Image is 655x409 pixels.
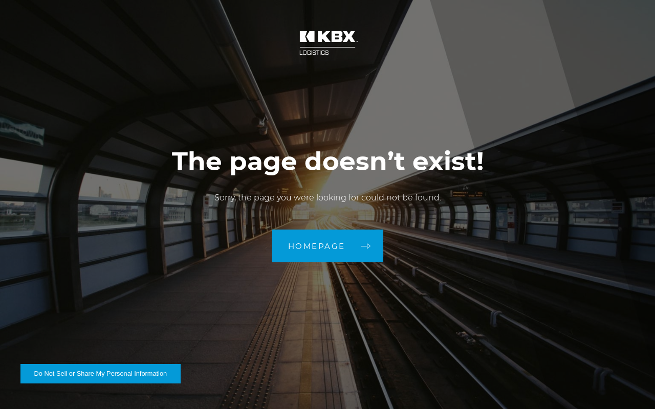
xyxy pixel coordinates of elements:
[20,364,181,383] button: Do Not Sell or Share My Personal Information
[172,147,484,176] h1: The page doesn’t exist!
[272,230,383,262] a: Homepage arrow arrow
[172,192,484,204] p: Sorry, the page you were looking for could not be found.
[288,242,345,250] span: Homepage
[604,360,655,409] iframe: Chat Widget
[289,20,366,65] img: kbx logo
